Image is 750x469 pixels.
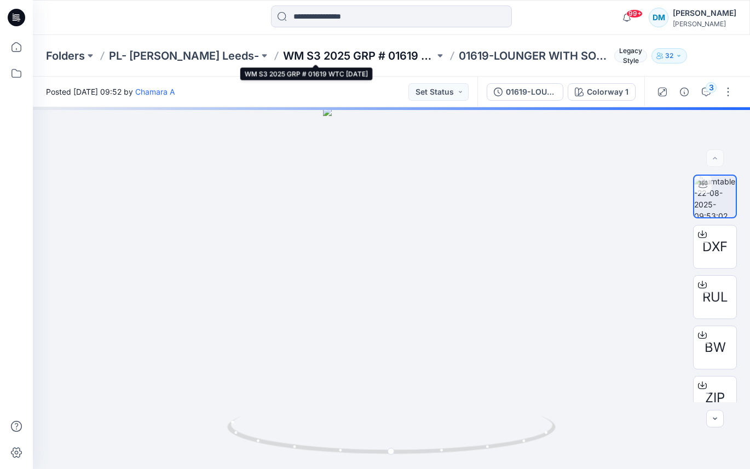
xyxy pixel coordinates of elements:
button: 3 [697,83,715,101]
div: Colorway 1 [587,86,628,98]
span: Posted [DATE] 09:52 by [46,86,175,97]
span: ZIP [705,388,725,408]
span: BW [705,338,726,357]
div: 01619-LOUNGER WITH SOCK_DEV [506,86,556,98]
div: [PERSON_NAME] [673,7,736,20]
span: Legacy Style [614,49,647,62]
a: Chamara A [135,87,175,96]
a: PL- [PERSON_NAME] Leeds- [109,48,259,63]
button: 32 [651,48,687,63]
div: 3 [706,82,717,93]
span: RUL [702,287,728,307]
button: Details [676,83,693,101]
button: Legacy Style [610,48,647,63]
img: turntable-22-08-2025-09:53:02 [694,176,736,217]
div: [PERSON_NAME] [673,20,736,28]
button: Colorway 1 [568,83,636,101]
span: DXF [702,237,728,257]
p: 32 [665,50,673,62]
a: WM S3 2025 GRP # 01619 WTC [DATE] [283,48,435,63]
div: DM [649,8,668,27]
button: 01619-LOUNGER WITH SOCK_DEV [487,83,563,101]
a: Folders [46,48,85,63]
span: 99+ [626,9,643,18]
p: 01619-LOUNGER WITH SOCK_DEV [459,48,610,63]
